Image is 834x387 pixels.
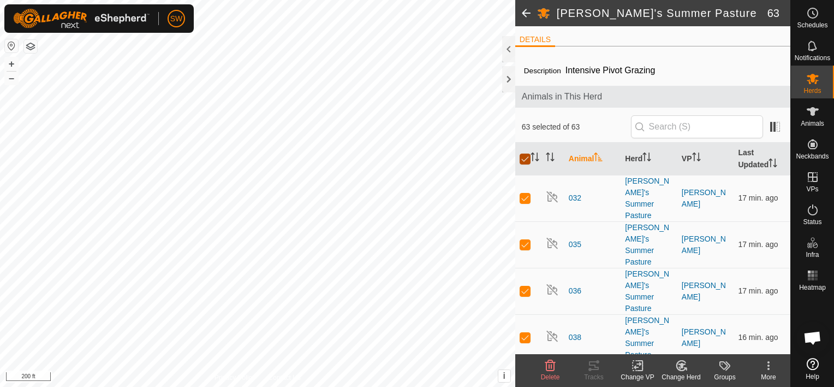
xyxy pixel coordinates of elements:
button: + [5,57,18,71]
span: 036 [569,285,581,297]
button: Map Layers [24,40,37,53]
span: Sep 15, 2025, 8:06 AM [738,286,778,295]
span: Neckbands [796,153,829,160]
p-sorticon: Activate to sort [692,154,701,163]
span: 032 [569,192,581,204]
th: Last Updated [734,143,790,175]
button: – [5,72,18,85]
span: Sep 15, 2025, 8:07 AM [738,333,778,342]
th: VP [677,143,734,175]
span: Status [803,219,821,225]
img: returning off [546,237,559,250]
a: Help [791,354,834,384]
span: Sep 15, 2025, 8:06 AM [738,193,778,202]
div: [PERSON_NAME]'s Summer Pasture [625,222,673,268]
div: Tracks [572,372,616,382]
span: 63 selected of 63 [522,121,631,133]
div: [PERSON_NAME]'s Summer Pasture [625,268,673,314]
img: returning off [546,330,559,343]
span: 038 [569,332,581,343]
span: Schedules [797,22,827,28]
span: Herds [803,87,821,94]
div: [PERSON_NAME]'s Summer Pasture [625,175,673,221]
span: 63 [767,5,779,21]
a: [PERSON_NAME] [682,327,726,348]
h2: [PERSON_NAME]'s Summer Pasture [557,7,767,20]
span: SW [170,13,183,25]
th: Herd [621,143,677,175]
div: Open chat [796,321,829,354]
a: [PERSON_NAME] [682,281,726,301]
div: [PERSON_NAME]'s Summer Pasture [625,315,673,361]
span: Help [806,373,819,380]
th: Animal [564,143,621,175]
p-sorticon: Activate to sort [642,154,651,163]
li: DETAILS [515,34,555,47]
div: Groups [703,372,747,382]
span: 035 [569,239,581,250]
div: Change Herd [659,372,703,382]
p-sorticon: Activate to sort [594,154,603,163]
span: Animals in This Herd [522,90,784,103]
a: [PERSON_NAME] [682,234,726,255]
button: i [498,370,510,382]
div: More [747,372,790,382]
a: Contact Us [269,373,301,383]
span: Sep 15, 2025, 8:06 AM [738,240,778,249]
span: i [503,371,505,380]
span: Delete [541,373,560,381]
img: returning off [546,283,559,296]
span: Notifications [795,55,830,61]
span: Intensive Pivot Grazing [561,61,660,79]
div: Change VP [616,372,659,382]
span: Animals [801,120,824,127]
label: Description [524,67,561,75]
p-sorticon: Activate to sort [531,154,539,163]
input: Search (S) [631,115,763,138]
img: returning off [546,190,559,203]
span: Infra [806,251,819,258]
a: Privacy Policy [215,373,255,383]
a: [PERSON_NAME] [682,188,726,208]
img: Gallagher Logo [13,9,150,28]
p-sorticon: Activate to sort [769,160,777,169]
span: Heatmap [799,284,826,291]
button: Reset Map [5,39,18,52]
span: VPs [806,186,818,192]
p-sorticon: Activate to sort [546,154,555,163]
